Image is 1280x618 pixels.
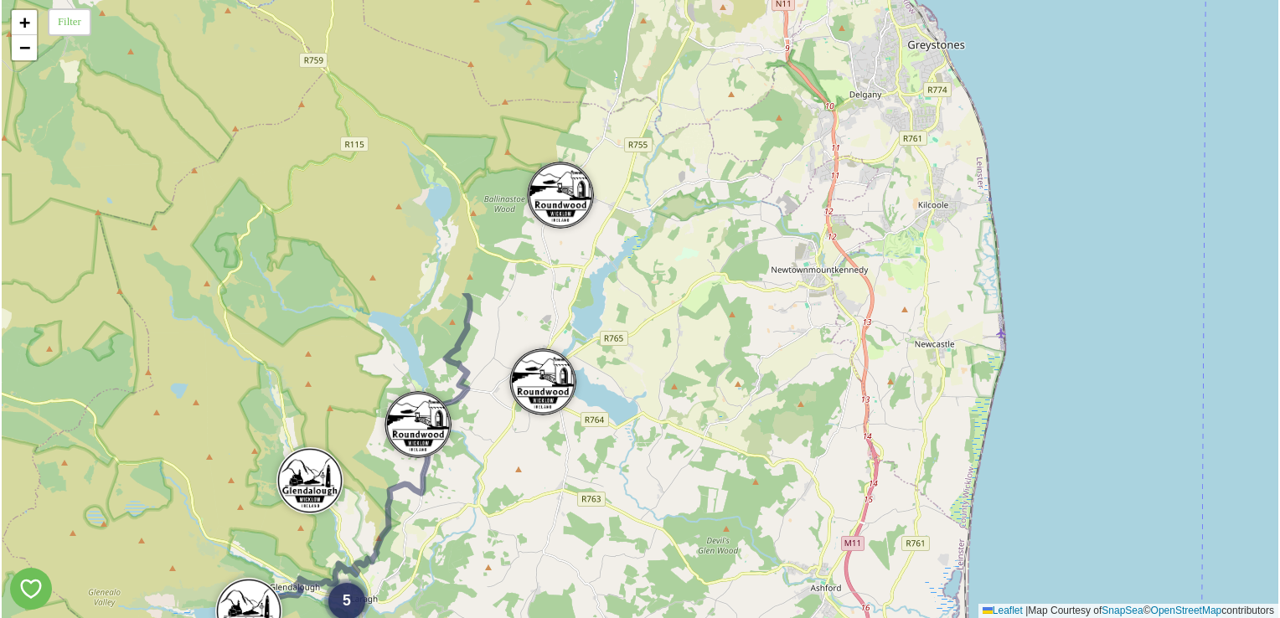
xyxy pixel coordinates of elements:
[1025,605,1028,616] span: |
[276,447,343,514] img: Marker
[19,12,30,33] span: +
[343,592,351,609] span: 5
[983,605,1023,616] a: Leaflet
[48,8,91,36] div: Filter
[12,35,37,60] a: Zoom out
[978,604,1278,618] div: Map Courtesy of © contributors
[509,348,576,415] img: Marker
[385,391,452,458] img: Marker
[19,37,30,58] span: −
[12,10,37,35] a: Zoom in
[1102,605,1143,616] a: SnapSea
[527,162,594,229] img: Marker
[1151,605,1222,616] a: OpenStreetMap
